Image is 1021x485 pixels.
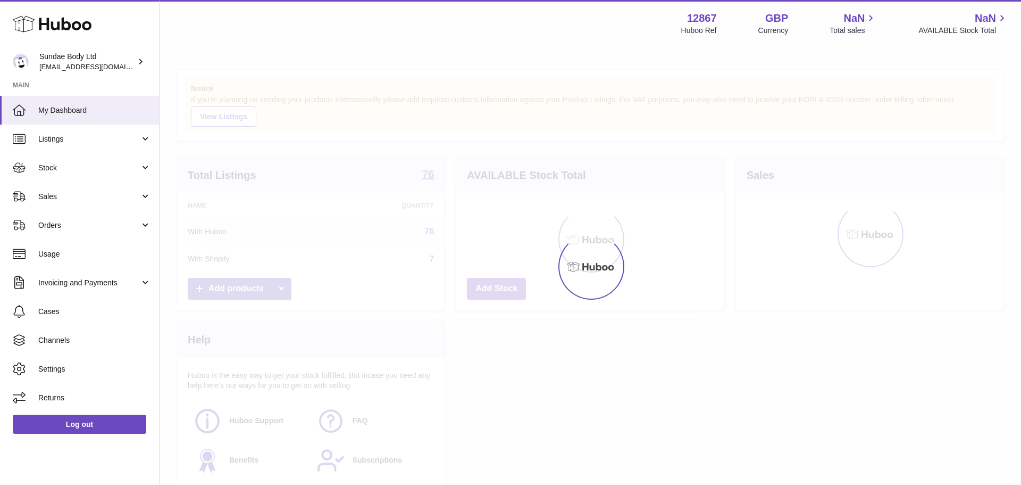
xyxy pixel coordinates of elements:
[918,26,1008,36] span: AVAILABLE Stock Total
[38,105,151,116] span: My Dashboard
[39,52,135,72] div: Sundae Body Ltd
[918,11,1008,36] a: NaN AVAILABLE Stock Total
[975,11,996,26] span: NaN
[758,26,789,36] div: Currency
[843,11,865,26] span: NaN
[13,54,29,70] img: internalAdmin-12867@internal.huboo.com
[38,134,140,144] span: Listings
[765,11,788,26] strong: GBP
[687,11,717,26] strong: 12867
[38,278,140,288] span: Invoicing and Payments
[38,335,151,346] span: Channels
[38,364,151,374] span: Settings
[38,249,151,259] span: Usage
[830,26,877,36] span: Total sales
[830,11,877,36] a: NaN Total sales
[39,62,156,71] span: [EMAIL_ADDRESS][DOMAIN_NAME]
[681,26,717,36] div: Huboo Ref
[38,192,140,202] span: Sales
[38,163,140,173] span: Stock
[38,307,151,317] span: Cases
[38,220,140,231] span: Orders
[38,393,151,403] span: Returns
[13,415,146,434] a: Log out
